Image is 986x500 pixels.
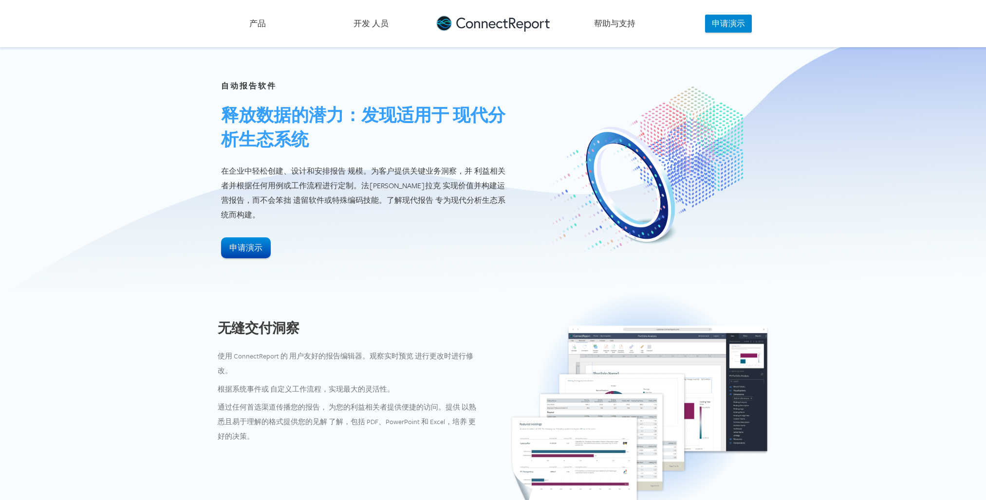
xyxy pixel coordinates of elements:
[218,349,477,378] p: 使用 ConnectReport 的 用户友好的报告编辑器。观察实时预览 进行更改时进行修改。
[705,15,751,33] button: 申请演示
[548,87,743,252] img: 集中报告
[218,319,477,338] h2: 无缝交付洞察
[221,80,277,91] label: 自动报告软件
[221,242,271,253] a: 申请演示
[221,163,509,222] p: 在企业中轻松创建、设计和安排报告 规模。为客户提供关键业务洞察，并 利益相关者并根据任何用例或工作流程进行定制。法[PERSON_NAME]拉克 实现价值并构建运营报告，而不会笨拙 遗留软件或特...
[218,400,477,444] p: 通过任何首选渠道传播您的报告， 为您的利益相关者提供便捷的访问。提供 以熟悉且易于理解的格式提供您的见解 了解，包括 PDF、PowerPoint 和 Excel，培养 更好的决策。
[218,382,477,396] p: 根据系统事件或 自定义工作流程，实现最大的灵活性。
[221,237,271,258] button: 申请演示
[221,103,509,152] h1: 释放数据的潜力：发现适用于 现代分析生态系统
